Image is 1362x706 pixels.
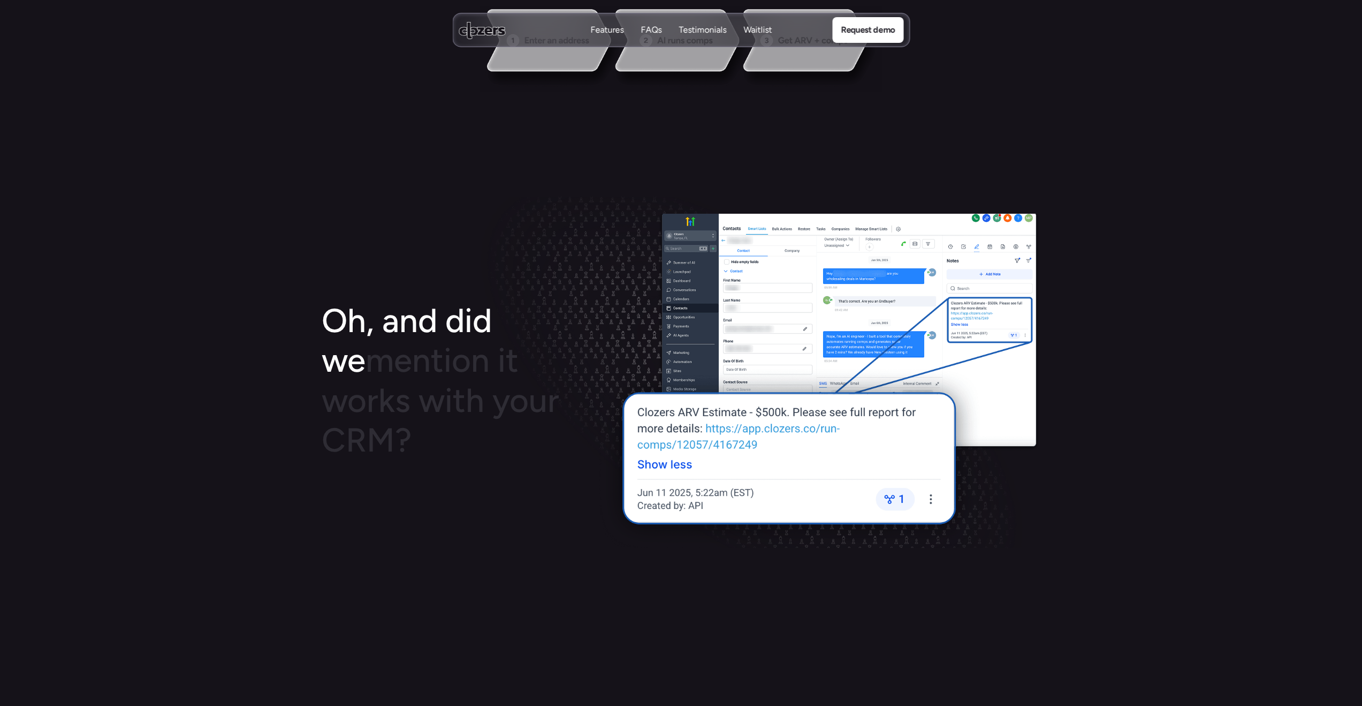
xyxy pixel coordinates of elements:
h1: mention it works with your CRM? [322,301,579,461]
p: FAQs [641,24,661,36]
a: TestimonialsTestimonials [679,24,726,36]
p: Features [590,36,623,48]
p: Waitlist [743,24,772,36]
p: Testimonials [679,36,726,48]
a: WaitlistWaitlist [743,24,772,36]
a: FeaturesFeatures [590,24,623,36]
span: Oh, and did we [322,301,500,380]
p: Request demo [841,23,895,37]
p: Features [590,24,623,36]
p: Waitlist [743,36,772,48]
a: Request demo [832,17,903,43]
a: FAQsFAQs [641,24,661,36]
p: FAQs [641,36,661,48]
p: Testimonials [679,24,726,36]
